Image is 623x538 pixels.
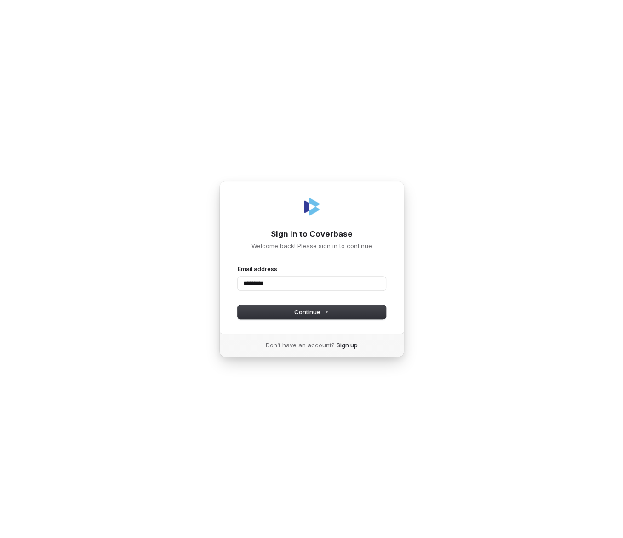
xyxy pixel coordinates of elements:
label: Email address [238,265,277,273]
span: Don’t have an account? [266,341,335,349]
h1: Sign in to Coverbase [238,229,386,240]
span: Continue [294,308,329,316]
p: Welcome back! Please sign in to continue [238,242,386,250]
img: Coverbase [301,196,323,218]
a: Sign up [337,341,358,349]
button: Continue [238,305,386,319]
